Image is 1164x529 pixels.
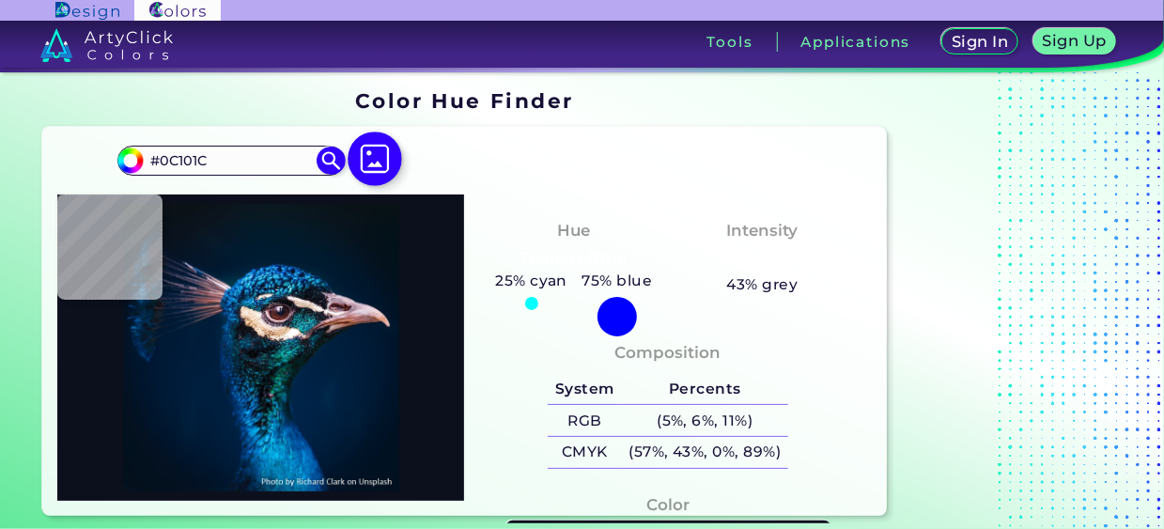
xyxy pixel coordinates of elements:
img: icon picture [348,132,402,187]
a: Sign In [945,30,1015,54]
h1: Color Hue Finder [355,86,574,115]
h5: 43% grey [727,272,799,297]
h4: Intensity [726,217,798,244]
h5: 25% cyan [489,269,575,293]
img: logo_artyclick_colors_white.svg [40,28,173,62]
h5: (57%, 43%, 0%, 89%) [622,437,788,468]
img: icon search [317,147,345,175]
h3: Applications [800,35,910,49]
h5: Sign Up [1046,34,1104,48]
img: ArtyClick Design logo [55,2,118,20]
h4: Composition [615,339,722,366]
h4: Color [646,491,690,519]
h3: Medium [719,247,807,270]
input: type color.. [144,148,318,173]
h5: Percents [622,374,788,405]
h5: 75% blue [575,269,660,293]
h3: Tealish Blue [512,247,635,270]
h5: System [548,374,621,405]
h5: RGB [548,405,621,436]
h3: Tools [707,35,753,49]
img: img_pavlin.jpg [67,204,455,491]
h5: Sign In [954,35,1006,49]
h4: Hue [557,217,590,244]
h5: (5%, 6%, 11%) [622,405,788,436]
h5: CMYK [548,437,621,468]
a: Sign Up [1037,30,1112,54]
